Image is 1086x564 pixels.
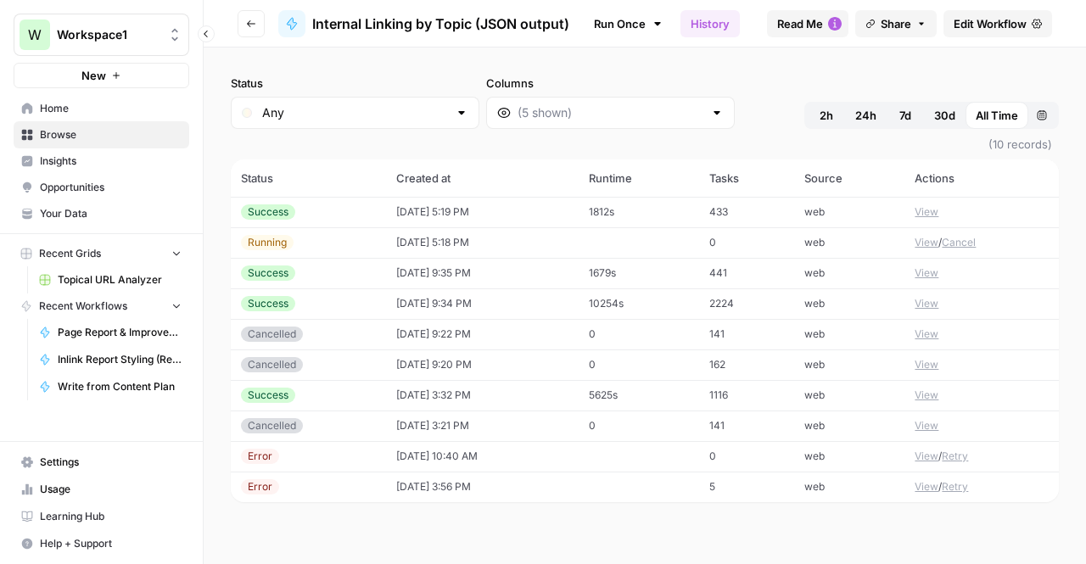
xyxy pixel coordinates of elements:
[699,258,794,288] td: 441
[241,479,279,494] div: Error
[579,319,699,349] td: 0
[794,349,905,380] td: web
[794,380,905,410] td: web
[40,455,182,470] span: Settings
[699,410,794,441] td: 141
[241,235,294,250] div: Running
[579,380,699,410] td: 5625s
[386,227,579,258] td: [DATE] 5:18 PM
[241,296,295,311] div: Success
[699,197,794,227] td: 433
[241,327,303,342] div: Cancelled
[262,104,448,121] input: Any
[794,197,905,227] td: web
[934,107,955,124] span: 30d
[40,482,182,497] span: Usage
[915,204,938,220] button: View
[31,319,189,346] a: Page Report & Improvements Based on GSC Data
[58,379,182,394] span: Write from Content Plan
[915,418,938,433] button: View
[40,509,182,524] span: Learning Hub
[915,235,938,250] button: View
[58,272,182,288] span: Topical URL Analyzer
[386,197,579,227] td: [DATE] 5:19 PM
[241,388,295,403] div: Success
[915,449,938,464] button: View
[14,148,189,175] a: Insights
[39,246,101,261] span: Recent Grids
[904,227,1059,258] td: /
[845,102,887,129] button: 24h
[40,101,182,116] span: Home
[924,102,966,129] button: 30d
[486,75,735,92] label: Columns
[747,10,816,37] a: Analytics
[518,104,703,121] input: (5 shown)
[31,346,189,373] a: Inlink Report Styling (Reformat JSON to HTML)
[915,357,938,372] button: View
[40,154,182,169] span: Insights
[915,265,938,281] button: View
[767,10,848,37] button: Read Me
[81,67,106,84] span: New
[241,265,295,281] div: Success
[904,472,1059,502] td: /
[14,174,189,201] a: Opportunities
[14,200,189,227] a: Your Data
[241,204,295,220] div: Success
[680,10,740,37] a: History
[31,266,189,293] a: Topical URL Analyzer
[820,107,833,124] span: 2h
[579,410,699,441] td: 0
[31,373,189,400] a: Write from Content Plan
[386,380,579,410] td: [DATE] 3:32 PM
[699,349,794,380] td: 162
[887,102,924,129] button: 7d
[231,75,479,92] label: Status
[14,476,189,503] a: Usage
[904,441,1059,472] td: /
[942,479,968,494] button: Retry
[794,159,905,197] th: Source
[14,503,189,530] a: Learning Hub
[241,449,279,464] div: Error
[28,25,42,45] span: W
[915,479,938,494] button: View
[899,107,911,124] span: 7d
[386,288,579,319] td: [DATE] 9:34 PM
[808,102,845,129] button: 2h
[794,227,905,258] td: web
[386,159,579,197] th: Created at
[231,159,386,197] th: Status
[855,10,937,37] button: Share
[14,121,189,148] a: Browse
[14,63,189,88] button: New
[14,293,189,319] button: Recent Workflows
[39,299,127,314] span: Recent Workflows
[904,159,1059,197] th: Actions
[794,410,905,441] td: web
[699,288,794,319] td: 2224
[579,197,699,227] td: 1812s
[14,14,189,56] button: Workspace: Workspace1
[583,9,674,38] a: Run Once
[241,418,303,433] div: Cancelled
[699,227,794,258] td: 0
[881,15,911,32] span: Share
[954,15,1027,32] span: Edit Workflow
[699,159,794,197] th: Tasks
[579,349,699,380] td: 0
[794,319,905,349] td: web
[14,530,189,557] button: Help + Support
[855,107,876,124] span: 24h
[14,95,189,122] a: Home
[943,10,1052,37] a: Edit Workflow
[699,380,794,410] td: 1116
[942,235,976,250] button: Cancel
[915,327,938,342] button: View
[40,127,182,142] span: Browse
[699,319,794,349] td: 141
[40,180,182,195] span: Opportunities
[777,15,823,32] span: Read Me
[386,441,579,472] td: [DATE] 10:40 AM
